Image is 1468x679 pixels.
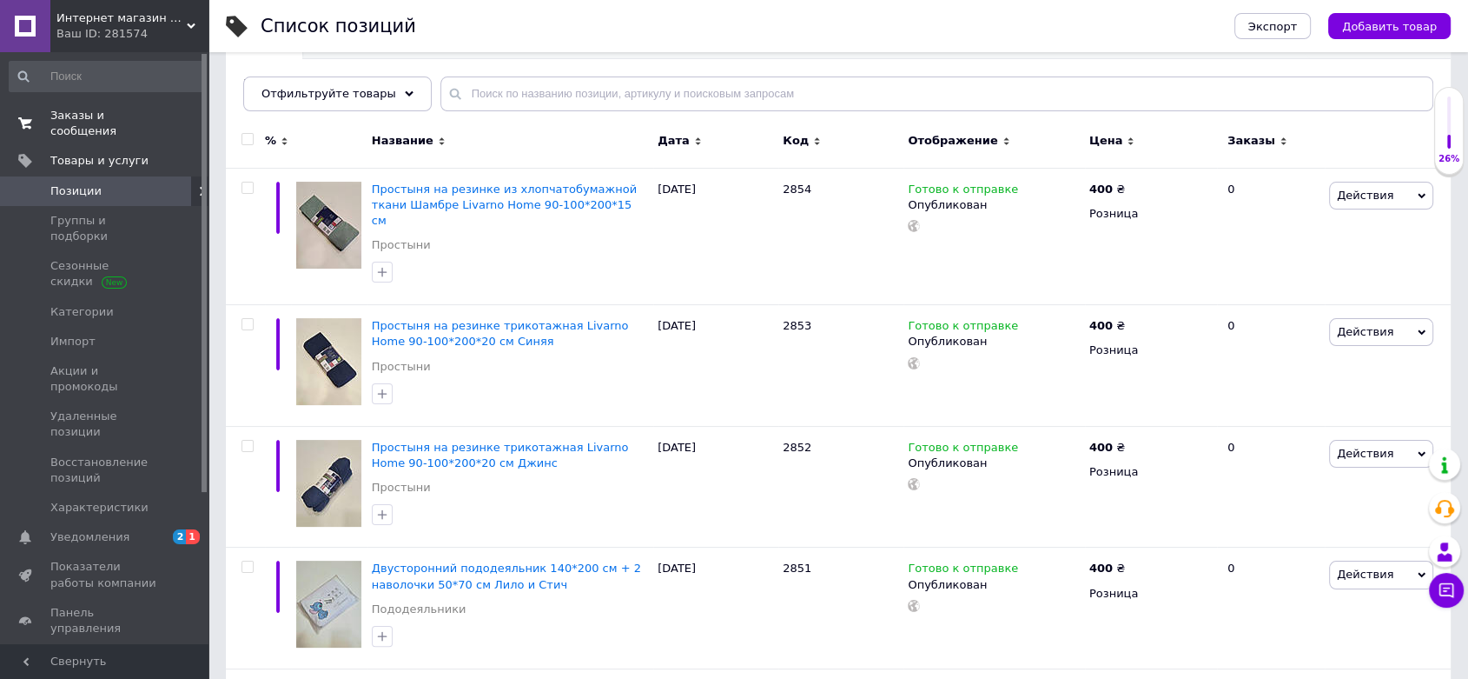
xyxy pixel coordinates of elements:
button: Чат с покупателем [1429,573,1464,608]
span: Экспорт [1248,20,1297,33]
a: Простыня на резинке трикотажная Livarno Home 90-100*200*20 см Синяя [372,319,629,348]
span: Удаленные позиции [50,409,161,440]
span: Действия [1337,568,1393,581]
span: Отображение [908,133,997,149]
div: 0 [1217,168,1325,305]
span: Характеристики [50,500,149,516]
div: Список позиций [261,17,416,36]
a: Двусторонний пододеяльник 140*200 см + 2 наволочки 50*70 см Лило и Стич [372,562,641,590]
span: Заказы [1227,133,1275,149]
span: Сезонные скидки [50,258,161,290]
span: 1 [186,529,200,544]
span: Код [783,133,809,149]
input: Поиск [9,61,204,92]
div: 26% [1435,153,1463,165]
span: Действия [1337,447,1393,460]
span: 2853 [783,319,811,332]
a: Простыни [372,237,431,253]
div: Ваш ID: 281574 [56,26,208,42]
a: Простыня на резинке из хлопчатобумажной ткани Шамбре Livarno Home 90-100*200*15 см [372,183,637,227]
span: Дата [658,133,690,149]
button: Добавить товар [1328,13,1451,39]
button: Экспорт [1234,13,1311,39]
span: Показатели работы компании [50,559,161,590]
span: Действия [1337,189,1393,202]
span: Готово к отправке [908,562,1018,580]
div: Розница [1089,206,1213,222]
div: [DATE] [653,426,778,548]
span: Импорт [50,334,96,349]
span: Заказы и сообщения [50,108,161,139]
span: 2851 [783,562,811,575]
div: 0 [1217,305,1325,427]
div: [DATE] [653,305,778,427]
span: Товары и услуги [50,153,149,169]
div: ₴ [1089,318,1125,334]
span: Уведомления [50,529,129,545]
div: [DATE] [653,168,778,305]
span: Название [372,133,433,149]
span: Действия [1337,325,1393,338]
img: Простыня на резинке трикотажная Livarno Home 90-100*200*20 см Синяя [296,318,361,405]
span: Готово к отправке [908,183,1018,201]
div: Розница [1089,464,1213,480]
a: Простыня на резинке трикотажная Livarno Home 90-100*200*20 см Джинс [372,441,629,469]
span: Отфильтруйте товары [261,87,396,100]
span: Готово к отправке [908,319,1018,337]
div: ₴ [1089,561,1125,576]
img: Двусторонний пододеяльник 140*200 см + 2 наволочки 50*70 см Лило и Стич [296,561,361,648]
span: Интернет магазин тканин "Улюблена Постіль" [56,10,187,26]
a: Простыни [372,480,431,496]
div: Опубликован [908,577,1081,593]
span: Цена [1089,133,1123,149]
span: Панель управления [50,605,161,636]
img: Простыня на резинке из хлопчатобумажной ткани Шамбре Livarno Home 90-100*200*15 см [296,182,361,269]
b: 400 [1089,319,1113,332]
a: Простыни [372,359,431,375]
span: 2852 [783,441,811,454]
span: Добавить товар [1342,20,1437,33]
div: 0 [1217,548,1325,669]
b: 400 [1089,441,1113,454]
div: Розница [1089,586,1213,602]
span: Акции и промокоды [50,363,161,395]
input: Поиск по названию позиции, артикулу и поисковым запросам [440,77,1433,111]
b: 400 [1089,562,1113,575]
div: ₴ [1089,182,1125,197]
b: 400 [1089,183,1113,196]
div: [DATE] [653,548,778,669]
span: Группы и подборки [50,213,161,244]
span: Позиции [50,183,102,199]
div: ₴ [1089,440,1125,456]
a: Пододеяльники [372,602,466,617]
div: Опубликован [908,197,1081,213]
div: Опубликован [908,456,1081,471]
div: 0 [1217,426,1325,548]
span: Готово к отправке [908,441,1018,459]
span: Категории [50,304,114,320]
span: 2854 [783,183,811,196]
span: 2 [173,529,187,544]
div: Розница [1089,343,1213,358]
div: Опубликован [908,334,1081,349]
img: Простыня на резинке трикотажная Livarno Home 90-100*200*20 см Джинс [296,440,361,527]
span: Банные полотенца [243,77,374,93]
span: Восстановление позиций [50,455,161,486]
span: % [265,133,276,149]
